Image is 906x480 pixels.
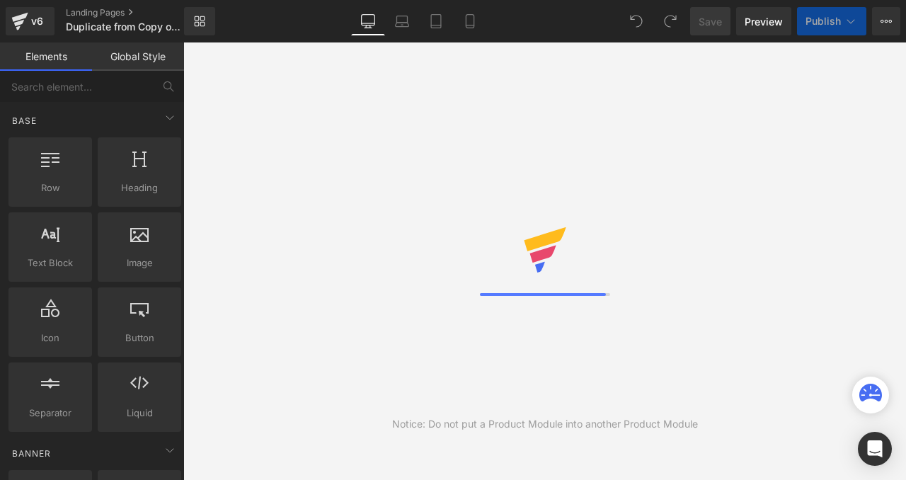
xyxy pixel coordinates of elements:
[13,181,88,195] span: Row
[66,21,180,33] span: Duplicate from Copy of Glove
[419,7,453,35] a: Tablet
[656,7,684,35] button: Redo
[11,447,52,460] span: Banner
[66,7,207,18] a: Landing Pages
[13,331,88,345] span: Icon
[622,7,650,35] button: Undo
[392,416,698,432] div: Notice: Do not put a Product Module into another Product Module
[797,7,866,35] button: Publish
[699,14,722,29] span: Save
[28,12,46,30] div: v6
[102,181,177,195] span: Heading
[13,406,88,421] span: Separator
[858,432,892,466] div: Open Intercom Messenger
[805,16,841,27] span: Publish
[872,7,900,35] button: More
[6,7,55,35] a: v6
[102,406,177,421] span: Liquid
[92,42,184,71] a: Global Style
[385,7,419,35] a: Laptop
[351,7,385,35] a: Desktop
[102,256,177,270] span: Image
[102,331,177,345] span: Button
[13,256,88,270] span: Text Block
[736,7,791,35] a: Preview
[184,7,215,35] a: New Library
[11,114,38,127] span: Base
[453,7,487,35] a: Mobile
[745,14,783,29] span: Preview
